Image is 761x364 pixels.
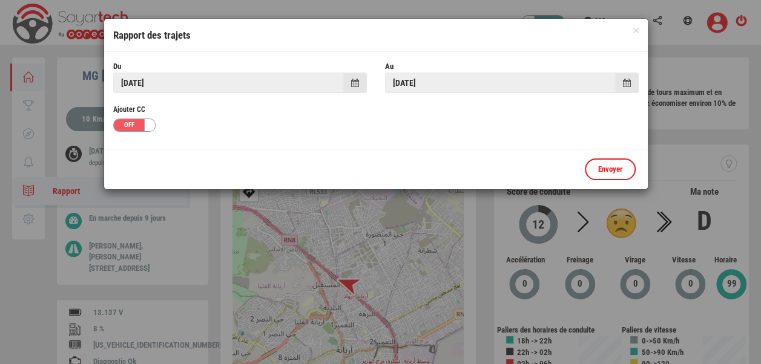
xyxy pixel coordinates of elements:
a: Envoyer [585,158,636,181]
span: Au [385,62,394,71]
button: × [633,28,639,33]
div: OFF [114,119,150,131]
span: Du [113,62,121,71]
label: Ajouter CC [104,105,648,115]
h4: Rapport des trajets [113,28,639,42]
